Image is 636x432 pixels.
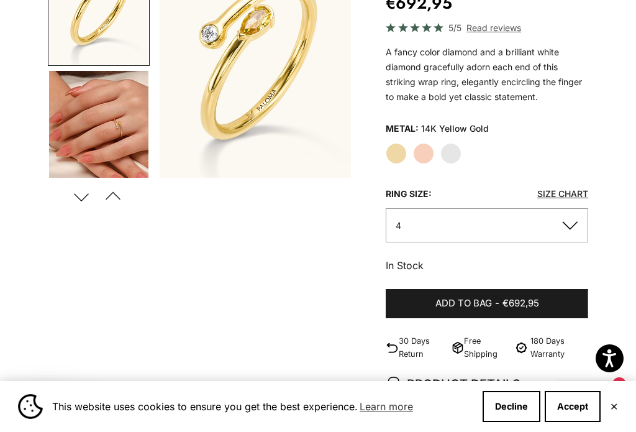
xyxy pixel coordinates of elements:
button: Close [610,403,618,410]
button: Go to item 4 [48,70,150,195]
span: €692,95 [502,296,539,311]
p: A fancy color diamond and a brilliant white diamond gracefully adorn each end of this striking wr... [386,45,588,104]
p: In Stock [386,257,588,273]
legend: Metal: [386,119,419,138]
a: 5/5 Read reviews [386,21,588,35]
button: 4 [386,208,588,242]
p: 30 Days Return [399,334,447,361]
summary: PRODUCT DETAILS [386,361,588,407]
img: #YellowGold #RoseGold #WhiteGold [49,71,148,194]
variant-option-value: 14K Yellow Gold [421,119,489,138]
button: Decline [483,391,540,422]
span: PRODUCT DETAILS [386,374,520,395]
a: Size Chart [537,188,588,199]
span: This website uses cookies to ensure you get the best experience. [52,397,473,416]
button: Accept [545,391,601,422]
span: 5/5 [448,21,461,35]
p: Free Shipping [464,334,507,361]
legend: Ring Size: [386,185,432,203]
p: 180 Days Warranty [530,334,588,361]
a: Learn more [358,397,415,416]
img: Cookie banner [18,394,43,419]
span: 4 [396,220,401,231]
span: Read reviews [466,21,521,35]
span: Add to bag [435,296,492,311]
button: Add to bag-€692,95 [386,289,588,319]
